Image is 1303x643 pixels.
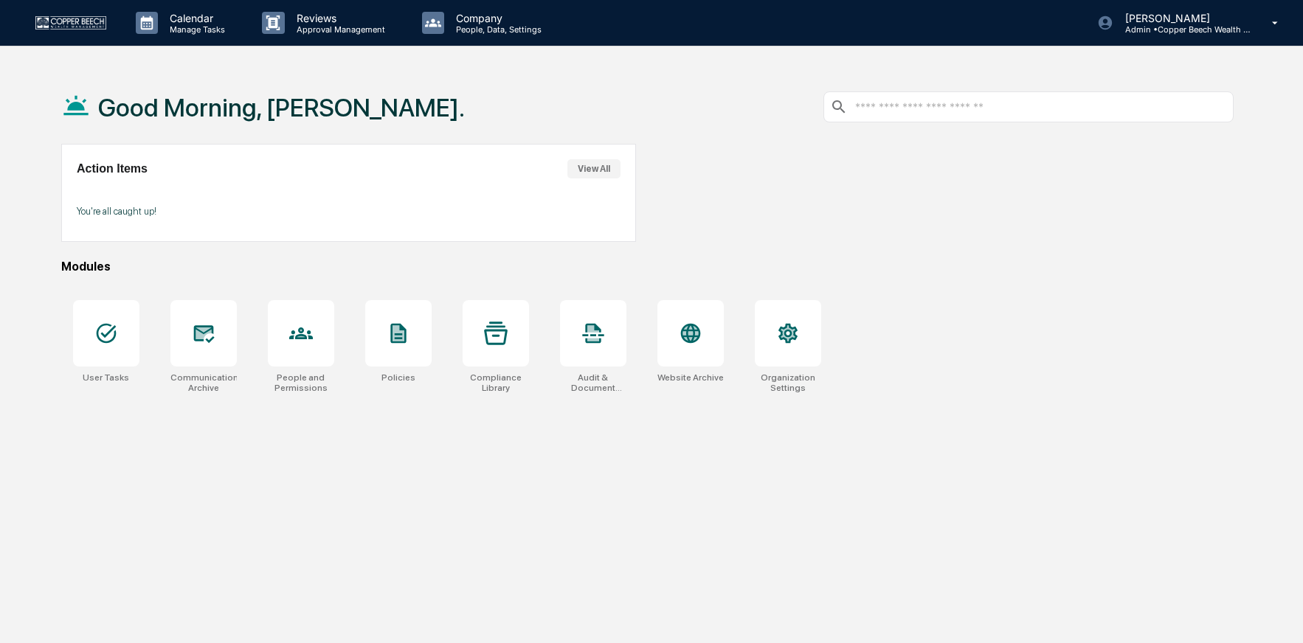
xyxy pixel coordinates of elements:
[61,260,1234,274] div: Modules
[1113,24,1251,35] p: Admin • Copper Beech Wealth Management
[1113,12,1251,24] p: [PERSON_NAME]
[77,162,148,175] h2: Action Items
[170,372,237,393] div: Communications Archive
[268,372,334,393] div: People and Permissions
[381,372,415,383] div: Policies
[463,372,529,393] div: Compliance Library
[35,16,106,29] img: logo
[657,372,724,383] div: Website Archive
[444,12,549,24] p: Company
[285,24,393,35] p: Approval Management
[83,372,129,383] div: User Tasks
[560,372,626,393] div: Audit & Document Logs
[98,93,465,122] h1: Good Morning, [PERSON_NAME].
[158,12,232,24] p: Calendar
[285,12,393,24] p: Reviews
[755,372,821,393] div: Organization Settings
[567,159,621,178] button: View All
[444,24,549,35] p: People, Data, Settings
[77,206,621,217] p: You're all caught up!
[158,24,232,35] p: Manage Tasks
